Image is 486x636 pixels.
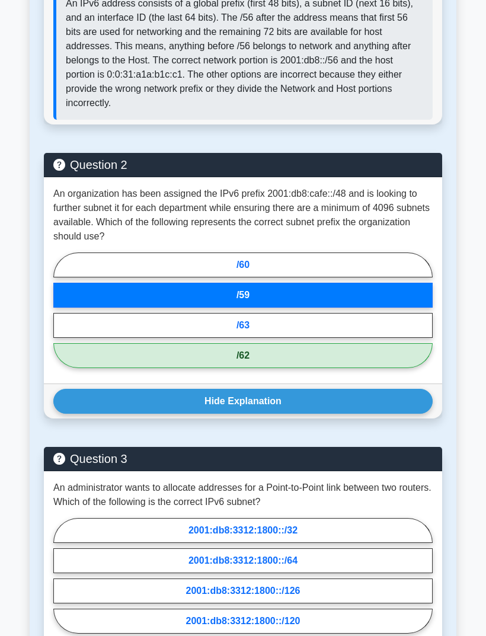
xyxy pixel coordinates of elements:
[53,481,433,509] p: An administrator wants to allocate addresses for a Point-to-Point link between two routers. Which...
[53,548,433,573] label: 2001:db8:3312:1800::/64
[53,343,433,368] label: /62
[53,609,433,634] label: 2001:db8:3312:1800::/120
[53,283,433,308] label: /59
[53,452,433,466] h5: Question 3
[53,579,433,603] label: 2001:db8:3312:1800::/126
[53,313,433,338] label: /63
[53,187,433,244] p: An organization has been assigned the IPv6 prefix 2001:db8:cafe::/48 and is looking to further su...
[53,253,433,277] label: /60
[53,158,433,172] h5: Question 2
[53,518,433,543] label: 2001:db8:3312:1800::/32
[53,389,433,414] button: Hide Explanation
